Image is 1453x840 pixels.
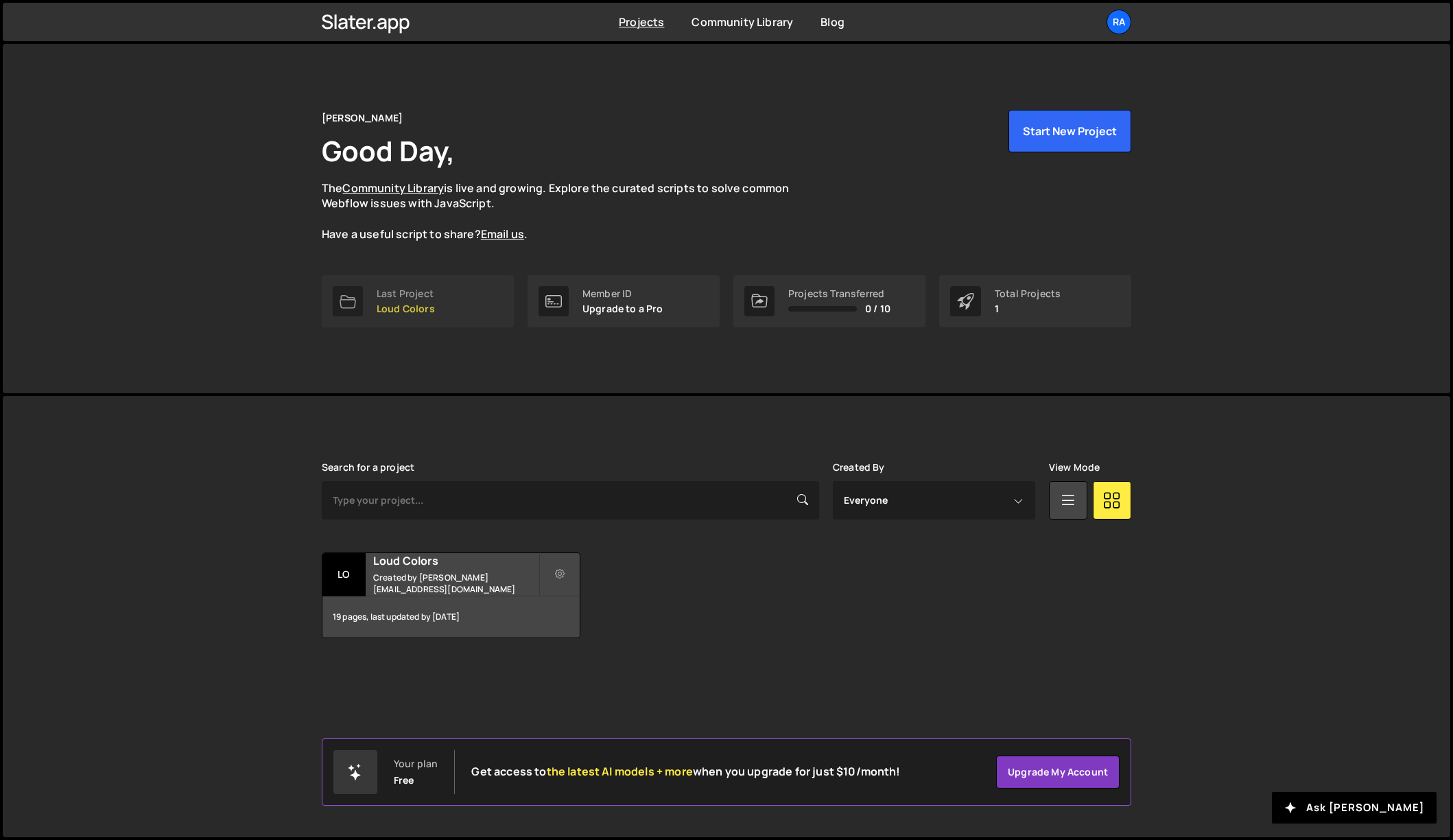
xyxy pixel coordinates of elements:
span: 0 / 10 [865,303,890,314]
h2: Loud Colors [373,553,539,568]
a: Ra [1107,10,1131,34]
a: Email us [481,226,524,242]
input: Type your project... [322,481,819,520]
p: The is live and growing. Explore the curated scripts to solve common Webflow issues with JavaScri... [322,180,816,242]
p: 1 [995,303,1061,314]
button: Start New Project [1008,110,1131,152]
div: [PERSON_NAME] [322,110,403,126]
div: Your plan [394,758,438,769]
div: Projects Transferred [788,288,890,299]
span: the latest AI models + more [547,764,693,779]
label: Created By [833,462,885,473]
p: Loud Colors [377,303,435,314]
div: Member ID [582,288,663,299]
label: View Mode [1049,462,1100,473]
a: Community Library [692,14,793,30]
div: Lo [322,553,366,596]
a: Upgrade my account [996,756,1120,789]
div: 19 pages, last updated by [DATE] [322,596,580,638]
h2: Get access to when you upgrade for just $10/month! [471,765,900,778]
a: Projects [619,14,664,30]
a: Lo Loud Colors Created by [PERSON_NAME][EMAIL_ADDRESS][DOMAIN_NAME] 19 pages, last updated by [DATE] [322,552,580,638]
p: Upgrade to a Pro [582,303,663,314]
div: Total Projects [995,288,1061,299]
a: Blog [820,14,844,30]
a: Community Library [342,180,444,196]
div: Free [394,775,414,786]
a: Last Project Loud Colors [322,275,514,327]
div: Last Project [377,288,435,299]
small: Created by [PERSON_NAME][EMAIL_ADDRESS][DOMAIN_NAME] [373,572,539,595]
button: Ask [PERSON_NAME] [1272,792,1437,824]
h1: Good Day, [322,132,455,170]
label: Search for a project [322,462,414,473]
